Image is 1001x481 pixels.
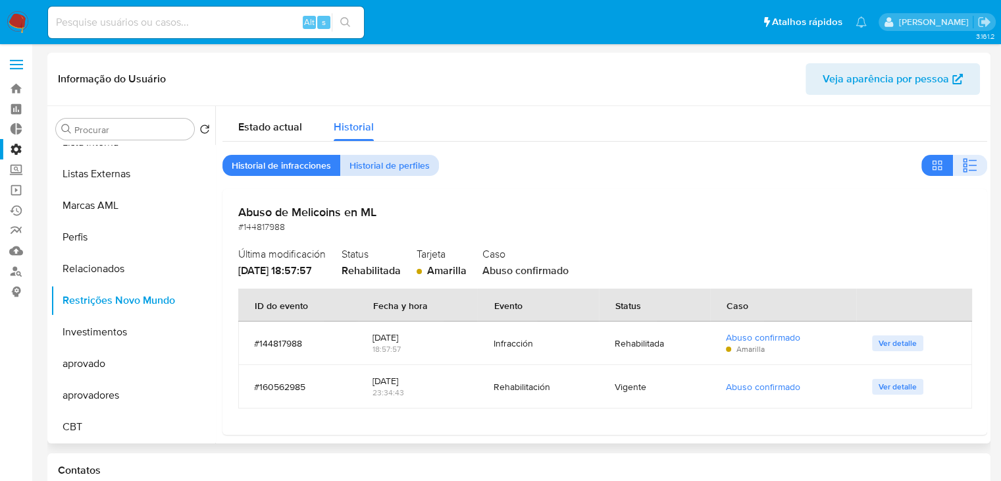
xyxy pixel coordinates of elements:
[61,124,72,134] button: Procurar
[332,13,359,32] button: search-icon
[48,14,364,31] input: Pesquise usuários ou casos...
[823,63,949,95] span: Veja aparência por pessoa
[51,348,215,380] button: aprovado
[74,124,189,136] input: Procurar
[51,190,215,221] button: Marcas AML
[58,464,980,477] h1: Contatos
[856,16,867,28] a: Notificações
[51,253,215,285] button: Relacionados
[199,124,210,138] button: Retornar ao pedido padrão
[322,16,326,28] span: s
[51,316,215,348] button: Investimentos
[51,158,215,190] button: Listas Externas
[51,411,215,443] button: CBT
[304,16,315,28] span: Alt
[977,15,991,29] a: Sair
[51,380,215,411] button: aprovadores
[51,285,215,316] button: Restrições Novo Mundo
[51,221,215,253] button: Perfis
[772,15,842,29] span: Atalhos rápidos
[806,63,980,95] button: Veja aparência por pessoa
[898,16,973,28] p: matias.logusso@mercadopago.com.br
[58,72,166,86] h1: Informação do Usuário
